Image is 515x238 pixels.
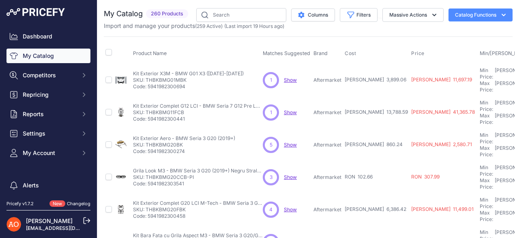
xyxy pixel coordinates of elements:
[480,113,493,125] div: Max Price:
[6,87,90,102] button: Repricing
[49,200,65,207] span: New
[6,8,65,16] img: Pricefy Logo
[6,178,90,193] a: Alerts
[345,50,358,57] button: Cost
[284,142,297,148] a: Show
[270,76,272,84] span: 1
[480,132,493,145] div: Min Price:
[67,201,90,206] a: Changelog
[480,197,493,210] div: Min Price:
[23,71,76,79] span: Competitors
[133,213,263,219] p: Code: 5941982300458
[23,91,76,99] span: Repricing
[480,177,493,190] div: Max Price:
[270,109,272,116] span: 1
[6,146,90,160] button: My Account
[284,77,297,83] a: Show
[448,8,513,21] button: Catalog Functions
[133,168,263,174] p: Grila Look M3 - BMW Seria 3 G20 (2019+) Negru Stralucitor
[480,164,493,177] div: Min Price:
[345,206,406,212] span: [PERSON_NAME] 6,386.42
[133,135,235,142] p: Kit Exterior Aero - BMW Seria 3 G20 (2019+)
[291,8,335,21] button: Columns
[197,23,221,29] a: 259 Active
[345,109,408,115] span: [PERSON_NAME] 13,788.59
[313,50,328,56] span: Brand
[480,67,493,80] div: Min Price:
[133,206,263,213] p: SKU: THBKBMG20FBK
[23,110,76,118] span: Reports
[411,174,440,180] span: RON 307.99
[284,109,297,115] a: Show
[133,103,263,109] p: Kit Exterior Complet G12 LCI - BMW Seria 7 G12 Pre LCI ([DATE]-[DATE])
[133,174,263,181] p: SKU: THBKBMG20CCB-PI
[6,126,90,141] button: Settings
[6,49,90,63] a: My Catalog
[345,76,406,83] span: [PERSON_NAME] 3,899.06
[340,8,378,22] button: Filters
[284,174,297,180] a: Show
[224,23,284,29] span: (Last import 19 Hours ago)
[411,109,475,115] span: [PERSON_NAME] 41,365.78
[480,210,493,223] div: Max Price:
[313,174,341,181] p: Aftermarket
[6,68,90,83] button: Competitors
[133,142,235,148] p: SKU: THBKBMG20BK
[26,225,111,231] a: [EMAIL_ADDRESS][DOMAIN_NAME]
[411,206,474,212] span: [PERSON_NAME] 11,499.01
[345,174,373,180] span: RON 102.66
[133,70,244,77] p: Kit Exterior X3M - BMW G01 X3 ([DATE]-[DATE])
[411,76,472,83] span: [PERSON_NAME] 11,697.19
[23,149,76,157] span: My Account
[313,206,341,213] p: Aftermarket
[196,8,286,22] input: Search
[195,23,223,29] span: ( )
[411,141,472,147] span: [PERSON_NAME] 2,580.71
[133,109,263,116] p: SKU: THBKBMG11FCB
[313,142,341,148] p: Aftermarket
[133,77,244,83] p: SKU: THBKBMG01MBK
[313,109,341,116] p: Aftermarket
[23,130,76,138] span: Settings
[6,29,90,223] nav: Sidebar
[6,29,90,44] a: Dashboard
[26,217,73,224] a: [PERSON_NAME]
[480,80,493,93] div: Max Price:
[313,77,341,83] p: Aftermarket
[270,141,273,149] span: 5
[146,9,188,19] span: 260 Products
[382,8,444,22] button: Massive Actions
[133,50,167,56] span: Product Name
[133,181,263,187] p: Code: 5941982303541
[284,206,297,212] a: Show
[6,200,34,207] div: Pricefy v1.7.2
[104,8,143,19] h2: My Catalog
[411,50,426,57] button: Price
[133,200,263,206] p: Kit Exterior Complet G20 LCI M-Tech - BMW Seria 3 G20 Pre LCI
[269,206,273,213] span: 4
[480,100,493,113] div: Min Price:
[104,22,284,30] p: Import and manage your products
[6,107,90,121] button: Reports
[133,148,235,155] p: Code: 5941982300274
[263,50,310,56] span: Matches Suggested
[133,83,244,90] p: Code: 5941982300694
[345,141,403,147] span: [PERSON_NAME] 860.24
[345,50,356,57] span: Cost
[411,50,425,57] span: Price
[480,145,493,158] div: Max Price:
[270,174,273,181] span: 3
[133,116,263,122] p: Code: 5941982300441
